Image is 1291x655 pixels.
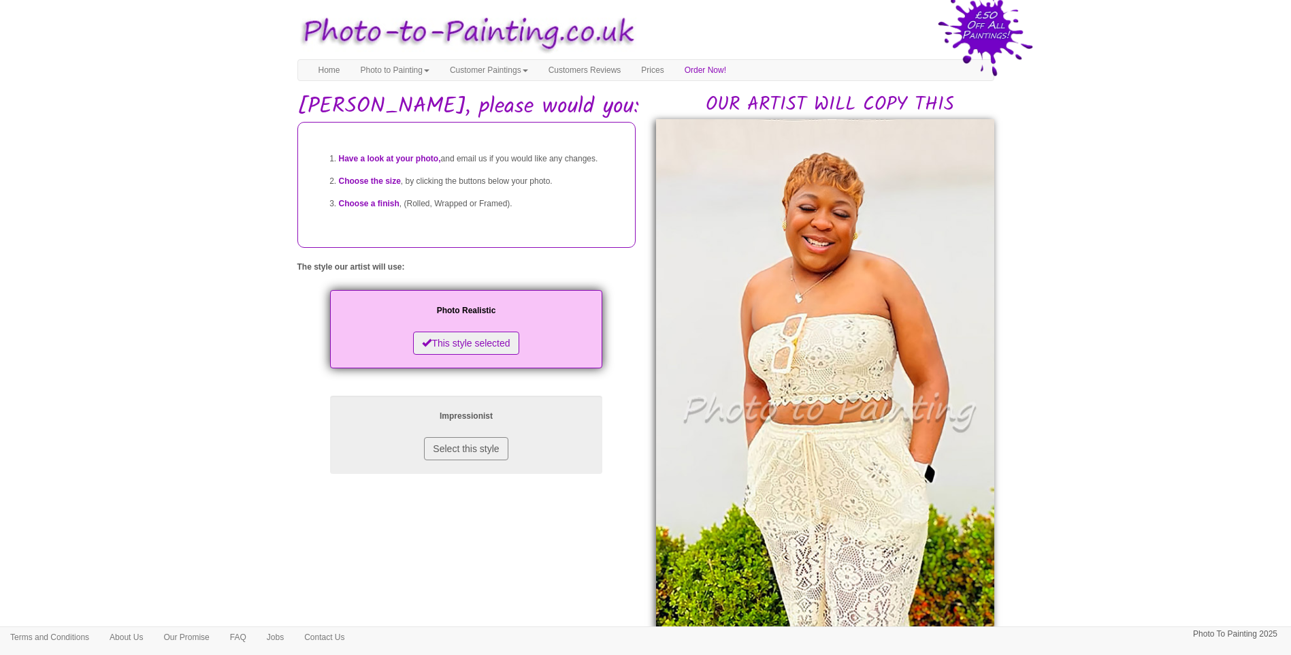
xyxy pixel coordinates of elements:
p: Photo Realistic [344,304,589,318]
a: Jobs [257,627,294,648]
li: and email us if you would like any changes. [339,148,621,170]
img: Michael, please would you: [656,119,994,629]
a: Photo to Painting [350,60,440,80]
a: Customer Paintings [440,60,538,80]
a: Home [308,60,350,80]
button: This style selected [413,332,519,355]
a: Our Promise [153,627,219,648]
h1: [PERSON_NAME], please would you: [297,95,994,118]
h2: OUR ARTIST WILL COPY THIS [666,95,994,116]
span: Have a look at your photo, [339,154,441,163]
a: Prices [631,60,674,80]
a: Contact Us [294,627,355,648]
img: Photo to Painting [291,7,639,59]
a: About Us [99,627,153,648]
span: Choose a finish [339,199,399,208]
span: Choose the size [339,176,401,186]
label: The style our artist will use: [297,261,405,273]
p: Impressionist [344,409,589,424]
a: FAQ [220,627,257,648]
button: Select this style [424,437,508,460]
li: , by clicking the buttons below your photo. [339,170,621,193]
a: Order Now! [674,60,736,80]
a: Customers Reviews [538,60,632,80]
li: , (Rolled, Wrapped or Framed). [339,193,621,215]
p: Photo To Painting 2025 [1193,627,1277,641]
